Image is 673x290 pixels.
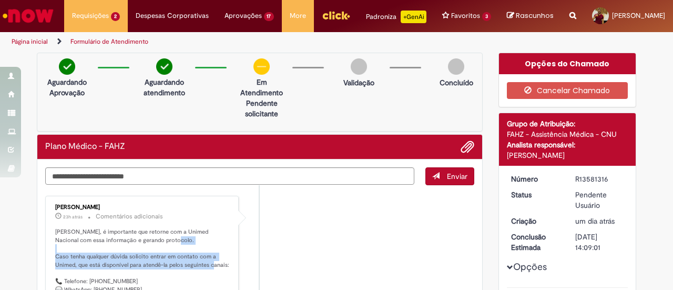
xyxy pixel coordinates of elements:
span: 3 [482,12,491,21]
span: Favoritos [451,11,480,21]
span: More [290,11,306,21]
p: Aguardando Aprovação [42,77,93,98]
a: Rascunhos [507,11,554,21]
p: Validação [343,77,374,88]
span: Requisições [72,11,109,21]
img: circle-minus.png [253,58,270,75]
span: Rascunhos [516,11,554,21]
div: FAHZ - Assistência Médica - CNU [507,129,628,139]
p: Concluído [440,77,473,88]
time: 30/09/2025 16:48:45 [63,214,83,220]
time: 30/09/2025 12:46:14 [575,216,615,226]
img: check-circle-green.png [156,58,172,75]
img: img-circle-grey.png [351,58,367,75]
span: Despesas Corporativas [136,11,209,21]
div: Analista responsável: [507,139,628,150]
button: Cancelar Chamado [507,82,628,99]
span: 23h atrás [63,214,83,220]
div: Padroniza [366,11,426,23]
span: Enviar [447,172,467,181]
span: 2 [111,12,120,21]
div: R13581316 [575,174,624,184]
a: Formulário de Atendimento [70,37,148,46]
span: [PERSON_NAME] [612,11,665,20]
p: Aguardando atendimento [139,77,190,98]
button: Enviar [425,167,474,185]
div: [DATE] 14:09:01 [575,232,624,253]
img: click_logo_yellow_360x200.png [322,7,350,23]
p: Pendente solicitante [236,98,287,119]
textarea: Digite sua mensagem aqui... [45,167,414,185]
img: ServiceNow [1,5,55,26]
img: check-circle-green.png [59,58,75,75]
span: Aprovações [225,11,262,21]
div: Opções do Chamado [499,53,636,74]
p: Em Atendimento [236,77,287,98]
small: Comentários adicionais [96,212,163,221]
span: 17 [264,12,274,21]
div: [PERSON_NAME] [55,204,230,211]
dt: Criação [503,216,568,226]
img: img-circle-grey.png [448,58,464,75]
dt: Status [503,189,568,200]
div: [PERSON_NAME] [507,150,628,161]
dt: Número [503,174,568,184]
div: Pendente Usuário [575,189,624,211]
dt: Conclusão Estimada [503,232,568,253]
h2: Plano Médico - FAHZ Histórico de tíquete [45,142,125,152]
button: Adicionar anexos [461,140,474,154]
a: Página inicial [12,37,48,46]
div: 30/09/2025 12:46:14 [575,216,624,226]
div: Grupo de Atribuição: [507,118,628,129]
ul: Trilhas de página [8,32,441,52]
p: +GenAi [401,11,426,23]
span: um dia atrás [575,216,615,226]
